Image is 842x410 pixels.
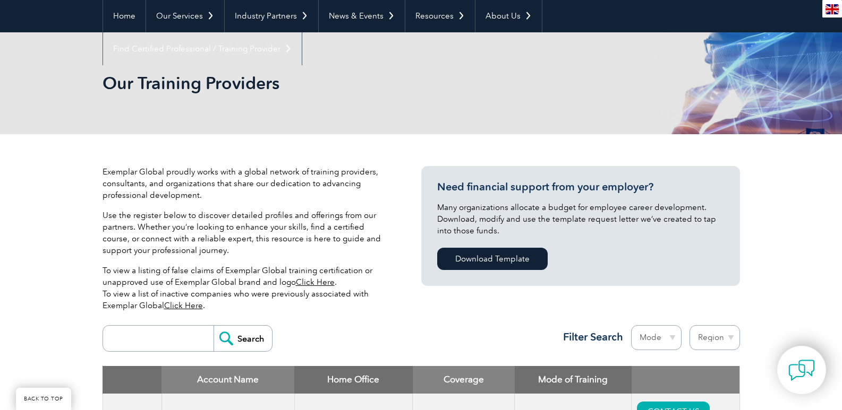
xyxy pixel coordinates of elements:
[103,75,549,92] h2: Our Training Providers
[16,388,71,410] a: BACK TO TOP
[103,265,389,311] p: To view a listing of false claims of Exemplar Global training certification or unapproved use of ...
[214,326,272,351] input: Search
[437,202,724,237] p: Many organizations allocate a budget for employee career development. Download, modify and use th...
[437,248,548,270] a: Download Template
[164,301,203,310] a: Click Here
[788,357,815,383] img: contact-chat.png
[296,277,335,287] a: Click Here
[294,366,413,394] th: Home Office: activate to sort column ascending
[103,166,389,201] p: Exemplar Global proudly works with a global network of training providers, consultants, and organ...
[557,330,623,344] h3: Filter Search
[103,210,389,256] p: Use the register below to discover detailed profiles and offerings from our partners. Whether you...
[437,180,724,194] h3: Need financial support from your employer?
[515,366,632,394] th: Mode of Training: activate to sort column ascending
[826,4,839,14] img: en
[413,366,515,394] th: Coverage: activate to sort column ascending
[103,32,302,65] a: Find Certified Professional / Training Provider
[632,366,739,394] th: : activate to sort column ascending
[161,366,294,394] th: Account Name: activate to sort column descending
